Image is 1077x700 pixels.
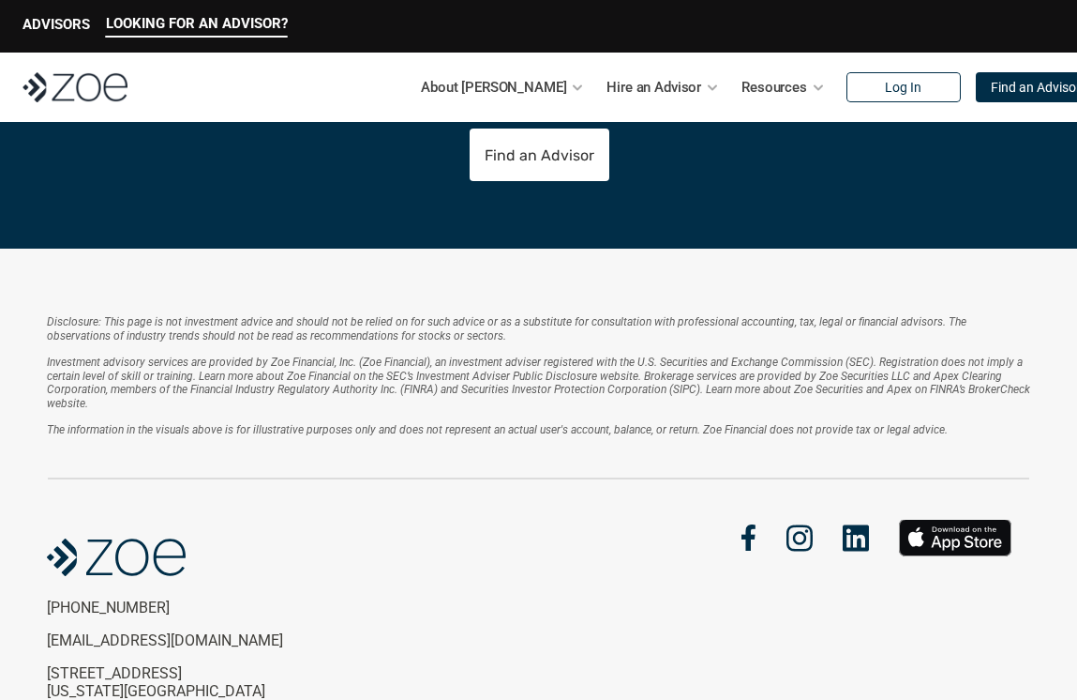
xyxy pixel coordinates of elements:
[47,599,354,616] p: [PHONE_NUMBER]
[47,632,354,649] p: [EMAIL_ADDRESS][DOMAIN_NAME]
[47,424,948,437] em: The information in the visuals above is for illustrative purposes only and does not represent an ...
[22,16,90,33] p: ADVISORS
[606,73,701,101] p: Hire an Advisor
[47,315,969,342] em: Disclosure: This page is not investment advice and should not be relied on for such advice or as ...
[47,357,1033,410] em: Investment advisory services are provided by Zoe Financial, Inc. (Zoe Financial), an investment a...
[846,72,961,102] a: Log In
[741,73,807,101] p: Resources
[106,15,288,32] p: LOOKING FOR AN ADVISOR?
[885,80,921,96] p: Log In
[469,129,608,181] a: Find an Advisor
[421,73,566,101] p: About [PERSON_NAME]
[484,146,593,164] p: Find an Advisor
[47,664,354,700] p: [STREET_ADDRESS] [US_STATE][GEOGRAPHIC_DATA]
